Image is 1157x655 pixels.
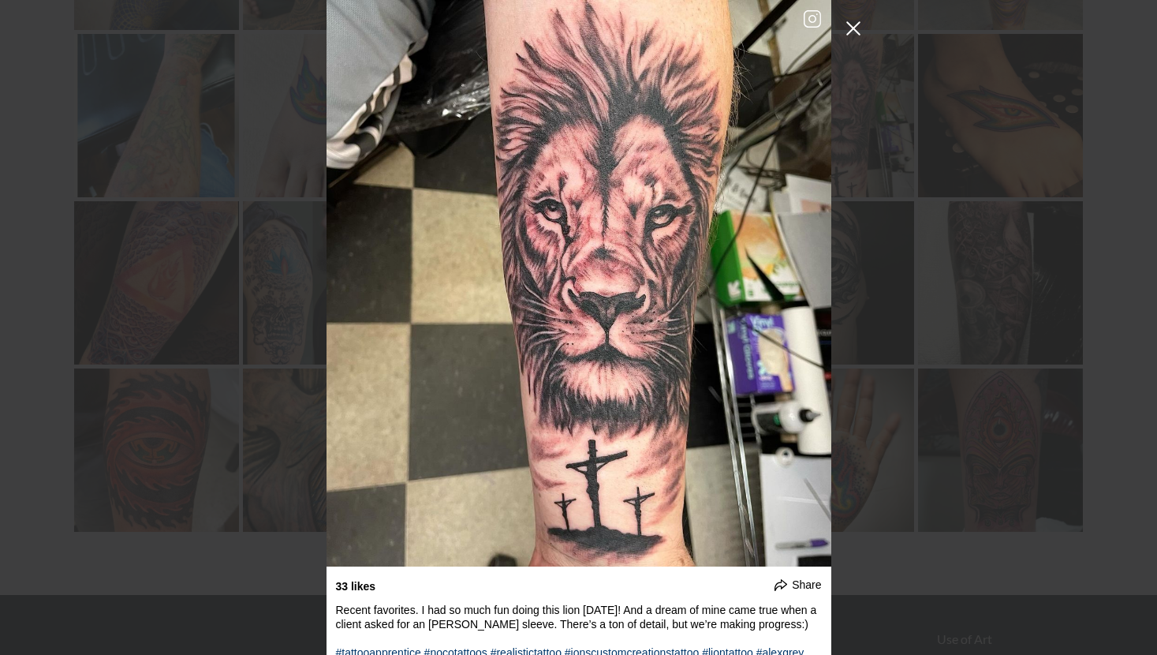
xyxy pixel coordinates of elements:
span: Share [792,578,821,592]
button: Close Instagram Feed Popup [841,16,866,41]
div: 33 likes [336,579,376,593]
